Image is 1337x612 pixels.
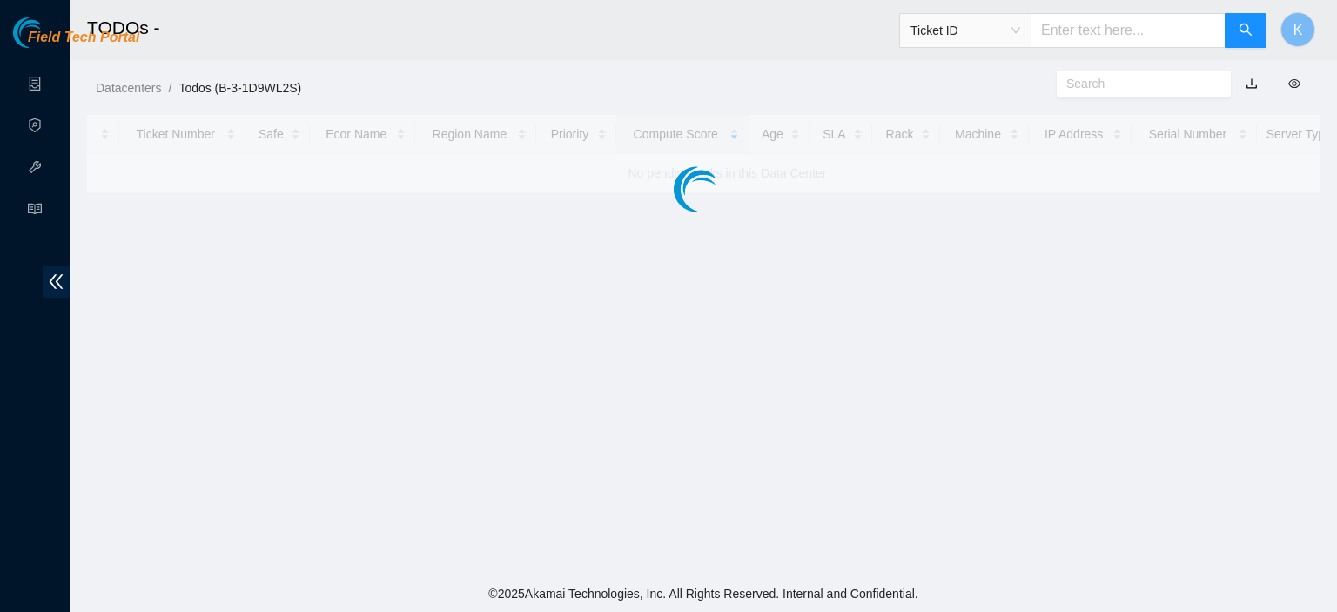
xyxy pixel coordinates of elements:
[13,31,139,54] a: Akamai TechnologiesField Tech Portal
[1239,23,1253,39] span: search
[1288,77,1300,90] span: eye
[13,17,88,48] img: Akamai Technologies
[178,81,301,95] a: Todos (B-3-1D9WL2S)
[910,17,1020,44] span: Ticket ID
[96,81,161,95] a: Datacenters
[1280,12,1315,47] button: K
[28,194,42,229] span: read
[1293,19,1303,41] span: K
[1066,74,1207,93] input: Search
[1031,13,1226,48] input: Enter text here...
[1233,70,1271,98] button: download
[43,266,70,298] span: double-left
[1225,13,1266,48] button: search
[28,30,139,46] span: Field Tech Portal
[168,81,171,95] span: /
[70,575,1337,612] footer: © 2025 Akamai Technologies, Inc. All Rights Reserved. Internal and Confidential.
